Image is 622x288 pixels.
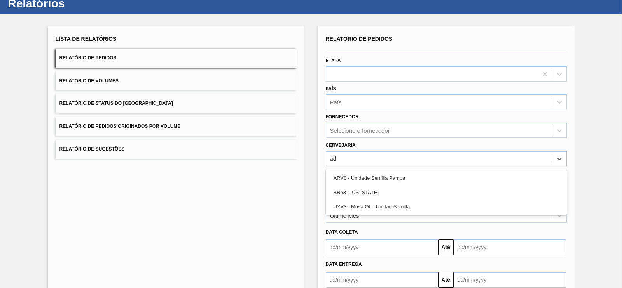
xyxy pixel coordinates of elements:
button: Relatório de Status do [GEOGRAPHIC_DATA] [56,94,297,113]
label: Cervejaria [326,142,356,148]
span: Lista de Relatórios [56,36,117,42]
div: UYV3 - Musa OL - Unidad Semilla [326,200,567,214]
button: Até [438,272,454,288]
div: Selecione o fornecedor [330,127,390,134]
span: Relatório de Pedidos [326,36,393,42]
span: Relatório de Volumes [59,78,119,83]
div: BR53 - [US_STATE] [326,185,567,200]
span: Data coleta [326,229,358,235]
span: Relatório de Sugestões [59,146,125,152]
span: Data entrega [326,262,362,267]
input: dd/mm/yyyy [326,239,438,255]
span: Relatório de Pedidos Originados por Volume [59,123,181,129]
label: Etapa [326,58,341,63]
div: País [330,99,342,106]
input: dd/mm/yyyy [454,239,566,255]
span: Relatório de Pedidos [59,55,117,61]
button: Relatório de Sugestões [56,140,297,159]
button: Até [438,239,454,255]
input: dd/mm/yyyy [326,272,438,288]
input: dd/mm/yyyy [454,272,566,288]
button: Relatório de Volumes [56,71,297,90]
div: ARV8 - Unidade Semilla Pampa [326,171,567,185]
span: Relatório de Status do [GEOGRAPHIC_DATA] [59,101,173,106]
button: Relatório de Pedidos [56,49,297,68]
label: Fornecedor [326,114,359,120]
label: País [326,86,336,92]
button: Relatório de Pedidos Originados por Volume [56,117,297,136]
